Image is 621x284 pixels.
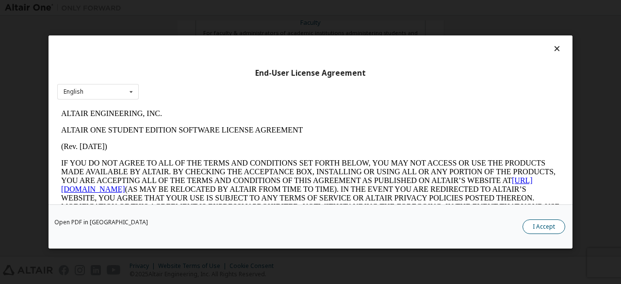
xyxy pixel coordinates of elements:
p: ALTAIR ENGINEERING, INC. [4,4,503,13]
p: ALTAIR ONE STUDENT EDITION SOFTWARE LICENSE AGREEMENT [4,20,503,29]
p: (Rev. [DATE]) [4,37,503,46]
a: [URL][DOMAIN_NAME] [4,71,475,88]
div: English [64,89,83,95]
button: I Accept [523,219,565,234]
div: End-User License Agreement [57,68,564,78]
p: IF YOU DO NOT AGREE TO ALL OF THE TERMS AND CONDITIONS SET FORTH BELOW, YOU MAY NOT ACCESS OR USE... [4,53,503,123]
a: Open PDF in [GEOGRAPHIC_DATA] [54,219,148,225]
